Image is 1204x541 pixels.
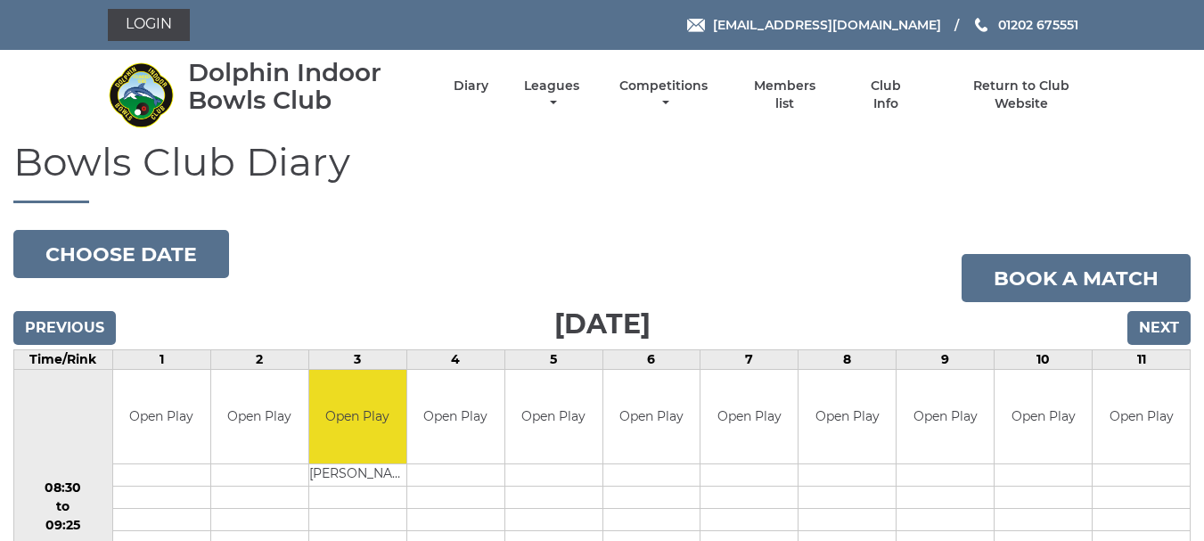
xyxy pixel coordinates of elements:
td: Open Play [113,370,210,463]
a: Phone us 01202 675551 [972,15,1078,35]
td: 8 [799,350,897,370]
td: Open Play [309,370,406,463]
a: Login [108,9,190,41]
img: Dolphin Indoor Bowls Club [108,61,175,128]
a: Members list [743,78,825,112]
a: Return to Club Website [946,78,1096,112]
td: Open Play [995,370,1092,463]
td: Open Play [799,370,896,463]
td: Time/Rink [14,350,113,370]
td: Open Play [700,370,798,463]
a: Leagues [520,78,584,112]
a: Diary [454,78,488,94]
img: Phone us [975,18,987,32]
button: Choose date [13,230,229,278]
div: Dolphin Indoor Bowls Club [188,59,422,114]
td: Open Play [897,370,994,463]
td: Open Play [407,370,504,463]
span: 01202 675551 [998,17,1078,33]
a: Competitions [616,78,713,112]
td: Open Play [1093,370,1190,463]
a: Email [EMAIL_ADDRESS][DOMAIN_NAME] [687,15,941,35]
img: Email [687,19,705,32]
td: 1 [112,350,210,370]
h1: Bowls Club Diary [13,140,1191,203]
td: 10 [995,350,1093,370]
td: Open Play [211,370,308,463]
td: 5 [504,350,602,370]
td: 3 [308,350,406,370]
input: Next [1127,311,1191,345]
td: 2 [210,350,308,370]
td: Open Play [603,370,700,463]
a: Book a match [962,254,1191,302]
a: Club Info [857,78,915,112]
td: 9 [897,350,995,370]
td: Open Play [505,370,602,463]
td: 6 [602,350,700,370]
span: [EMAIL_ADDRESS][DOMAIN_NAME] [713,17,941,33]
td: 7 [700,350,799,370]
td: 4 [406,350,504,370]
td: 11 [1093,350,1191,370]
input: Previous [13,311,116,345]
td: [PERSON_NAME] [309,463,406,486]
